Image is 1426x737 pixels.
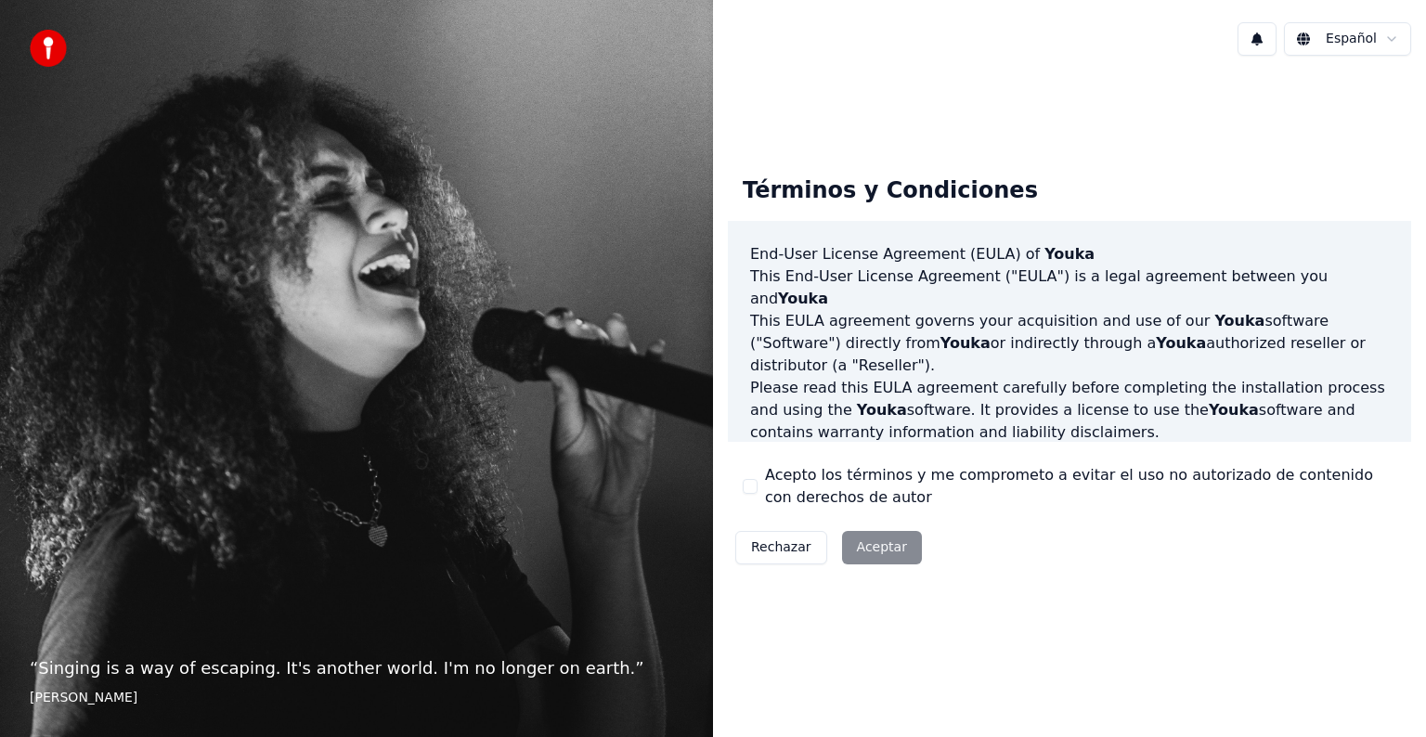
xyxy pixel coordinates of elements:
img: youka [30,30,67,67]
p: Please read this EULA agreement carefully before completing the installation process and using th... [750,377,1389,444]
p: This EULA agreement governs your acquisition and use of our software ("Software") directly from o... [750,310,1389,377]
span: Youka [1044,245,1095,263]
span: Youka [1156,334,1206,352]
span: Youka [1209,401,1259,419]
p: “ Singing is a way of escaping. It's another world. I'm no longer on earth. ” [30,655,683,681]
span: Youka [778,290,828,307]
footer: [PERSON_NAME] [30,689,683,707]
h3: End-User License Agreement (EULA) of [750,243,1389,265]
span: Youka [940,334,991,352]
span: Youka [1214,312,1264,330]
div: Términos y Condiciones [728,162,1053,221]
p: This End-User License Agreement ("EULA") is a legal agreement between you and [750,265,1389,310]
span: Youka [857,401,907,419]
label: Acepto los términos y me comprometo a evitar el uso no autorizado de contenido con derechos de autor [765,464,1396,509]
button: Rechazar [735,531,827,564]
